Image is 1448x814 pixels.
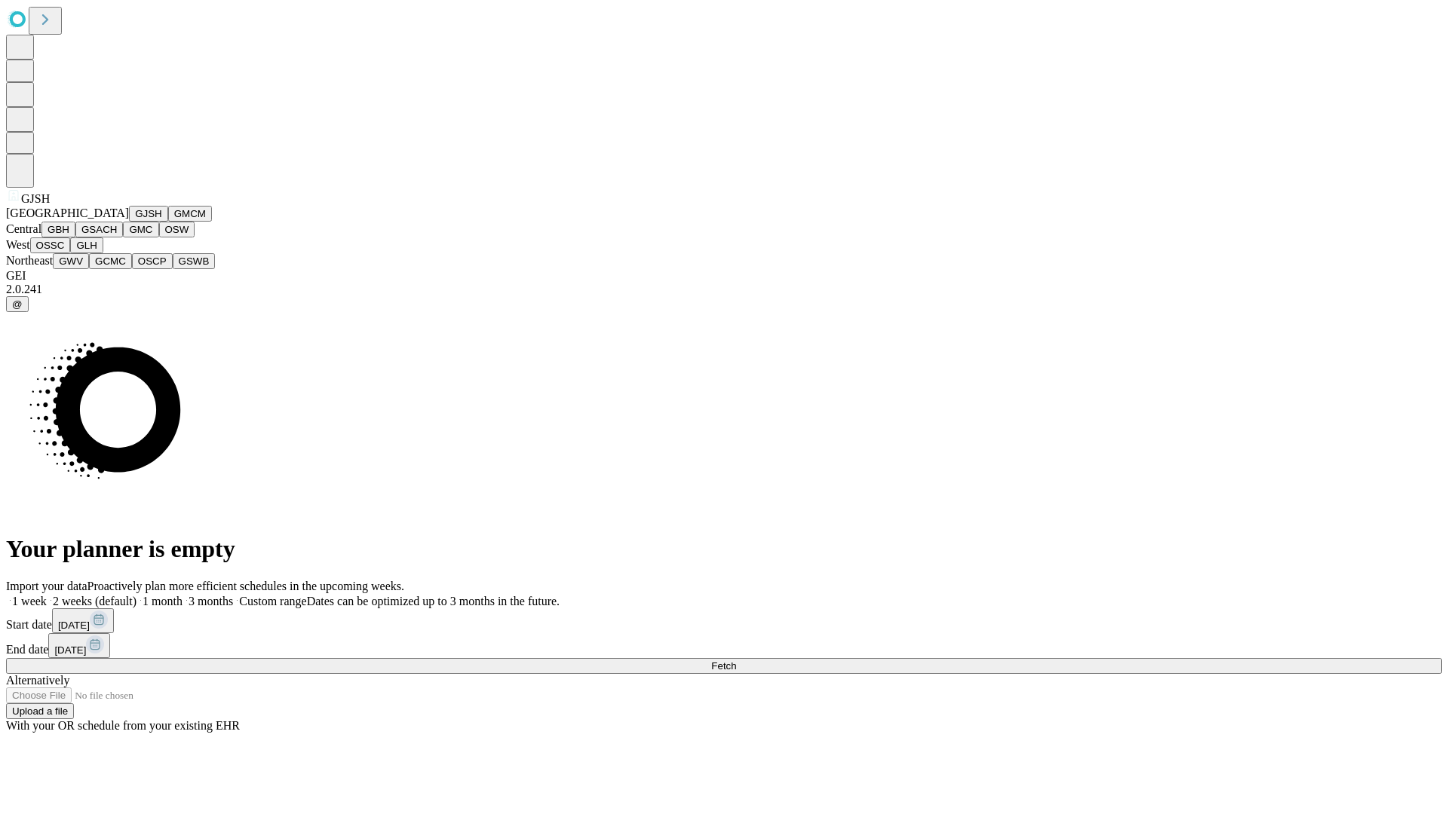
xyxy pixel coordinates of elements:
[53,253,89,269] button: GWV
[6,633,1442,658] div: End date
[53,595,137,607] span: 2 weeks (default)
[6,580,87,592] span: Import your data
[6,296,29,312] button: @
[54,644,86,656] span: [DATE]
[12,595,47,607] span: 1 week
[6,238,30,251] span: West
[6,222,41,235] span: Central
[75,222,123,237] button: GSACH
[21,192,50,205] span: GJSH
[87,580,404,592] span: Proactively plan more efficient schedules in the upcoming weeks.
[6,254,53,267] span: Northeast
[711,660,736,672] span: Fetch
[173,253,216,269] button: GSWB
[6,535,1442,563] h1: Your planner is empty
[6,207,129,219] span: [GEOGRAPHIC_DATA]
[30,237,71,253] button: OSSC
[6,658,1442,674] button: Fetch
[48,633,110,658] button: [DATE]
[12,298,23,310] span: @
[6,719,240,732] span: With your OR schedule from your existing EHR
[41,222,75,237] button: GBH
[129,206,168,222] button: GJSH
[6,283,1442,296] div: 2.0.241
[6,674,69,687] span: Alternatively
[143,595,183,607] span: 1 month
[189,595,233,607] span: 3 months
[123,222,158,237] button: GMC
[132,253,173,269] button: OSCP
[6,608,1442,633] div: Start date
[168,206,212,222] button: GMCM
[6,703,74,719] button: Upload a file
[89,253,132,269] button: GCMC
[52,608,114,633] button: [DATE]
[58,620,90,631] span: [DATE]
[307,595,560,607] span: Dates can be optimized up to 3 months in the future.
[6,269,1442,283] div: GEI
[70,237,103,253] button: GLH
[239,595,306,607] span: Custom range
[159,222,195,237] button: OSW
